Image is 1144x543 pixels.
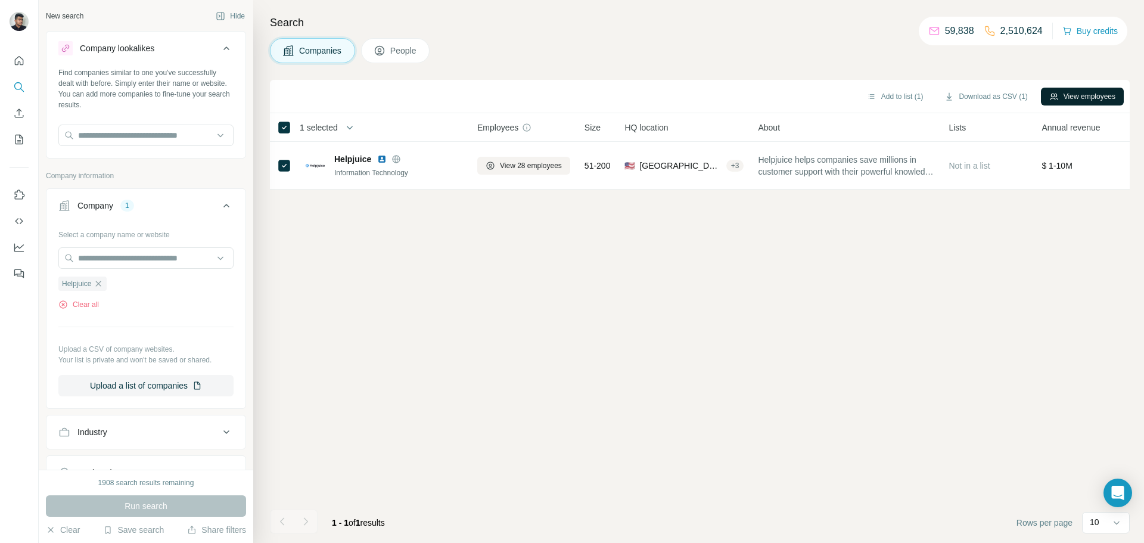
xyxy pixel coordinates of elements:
button: Quick start [10,50,29,72]
span: 1 selected [300,122,338,134]
button: Company1 [46,191,245,225]
span: Helpjuice helps companies save millions in customer support with their powerful knowledge base to... [758,154,934,178]
button: Save search [103,524,164,536]
span: of [349,518,356,528]
div: + 3 [726,160,744,171]
span: Lists [949,122,966,134]
button: View employees [1041,88,1124,106]
div: Company lookalikes [80,42,154,54]
button: HQ location [46,458,245,487]
span: Helpjuice [62,278,91,289]
button: Search [10,76,29,98]
img: LinkedIn logo [377,154,387,164]
p: 2,510,624 [1000,24,1043,38]
span: About [758,122,780,134]
button: Add to list (1) [859,88,932,106]
span: Companies [299,45,343,57]
span: Employees [477,122,518,134]
div: New search [46,11,83,21]
p: 10 [1090,516,1099,528]
button: My lists [10,129,29,150]
span: Size [585,122,601,134]
span: People [390,45,418,57]
button: Use Surfe on LinkedIn [10,184,29,206]
div: 1908 search results remaining [98,477,194,488]
img: Logo of Helpjuice [306,156,325,175]
button: Feedback [10,263,29,284]
div: Open Intercom Messenger [1103,479,1132,507]
button: Share filters [187,524,246,536]
span: Helpjuice [334,153,371,165]
button: Download as CSV (1) [936,88,1036,106]
button: Clear all [58,299,99,310]
span: $ 1-10M [1042,161,1072,170]
span: results [332,518,385,528]
span: 🇺🇸 [624,160,635,172]
button: Upload a list of companies [58,375,234,396]
span: Rows per page [1016,517,1072,529]
button: Enrich CSV [10,103,29,124]
div: Industry [77,426,107,438]
div: 1 [120,200,134,211]
span: View 28 employees [500,160,562,171]
p: 59,838 [945,24,974,38]
button: Industry [46,418,245,446]
div: HQ location [77,467,121,479]
button: Use Surfe API [10,210,29,232]
button: Company lookalikes [46,34,245,67]
div: Select a company name or website [58,225,234,240]
span: HQ location [624,122,668,134]
span: [GEOGRAPHIC_DATA], [US_STATE] [639,160,721,172]
button: Clear [46,524,80,536]
span: 1 - 1 [332,518,349,528]
button: Dashboard [10,237,29,258]
div: Information Technology [334,167,463,178]
div: Company [77,200,113,212]
div: Find companies similar to one you've successfully dealt with before. Simply enter their name or w... [58,67,234,110]
span: Not in a list [949,161,990,170]
button: Buy credits [1062,23,1118,39]
span: 51-200 [585,160,611,172]
button: View 28 employees [477,157,570,175]
p: Your list is private and won't be saved or shared. [58,355,234,365]
button: Hide [207,7,253,25]
span: 1 [356,518,360,528]
img: Avatar [10,12,29,31]
p: Upload a CSV of company websites. [58,344,234,355]
p: Company information [46,170,246,181]
span: Annual revenue [1042,122,1100,134]
h4: Search [270,14,1130,31]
